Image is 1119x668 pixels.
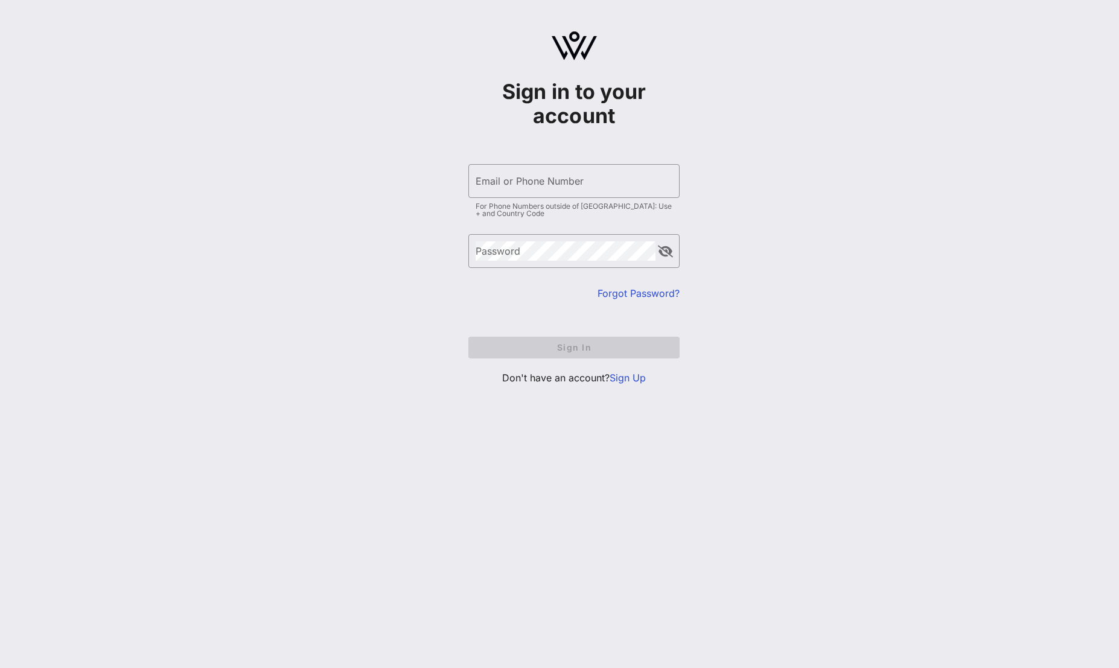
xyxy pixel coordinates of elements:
[468,80,680,128] h1: Sign in to your account
[552,31,597,60] img: logo.svg
[476,203,672,217] div: For Phone Numbers outside of [GEOGRAPHIC_DATA]: Use + and Country Code
[658,246,673,258] button: append icon
[598,287,680,299] a: Forgot Password?
[468,371,680,385] p: Don't have an account?
[610,372,646,384] a: Sign Up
